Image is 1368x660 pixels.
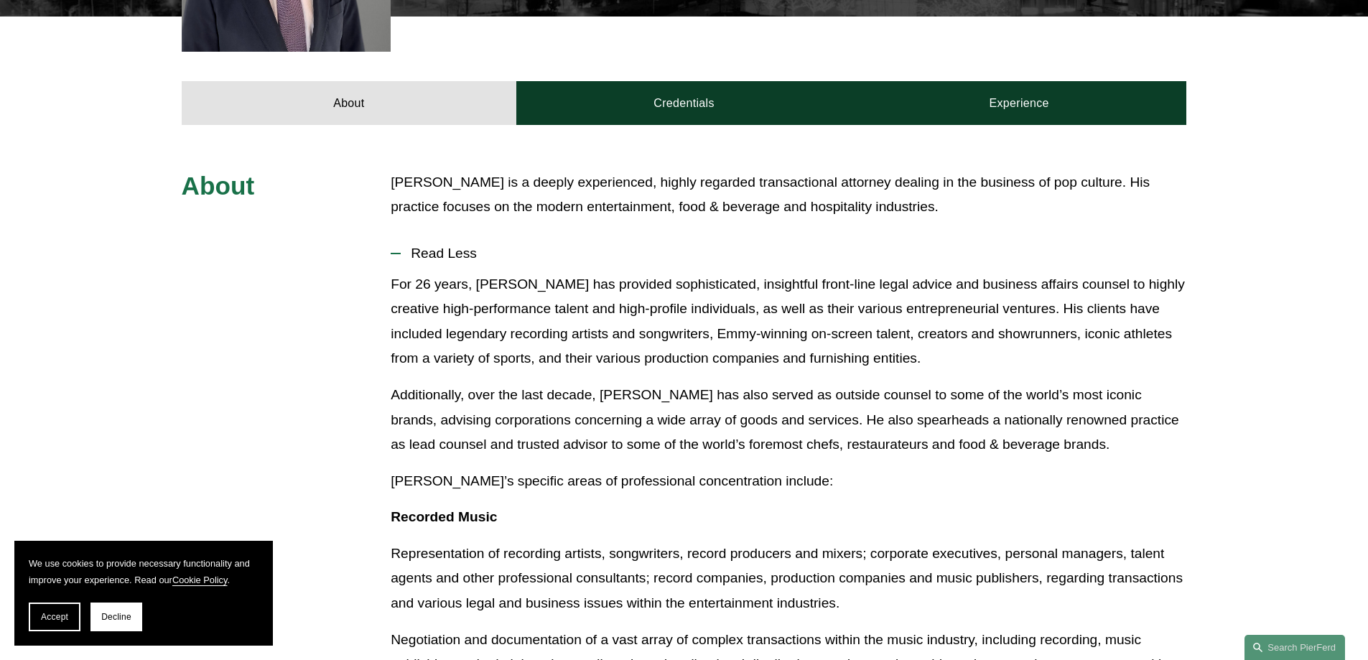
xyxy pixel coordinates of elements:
span: Decline [101,612,131,622]
span: Accept [41,612,68,622]
a: Search this site [1244,635,1345,660]
section: Cookie banner [14,541,273,646]
p: For 26 years, [PERSON_NAME] has provided sophisticated, insightful front-line legal advice and bu... [391,272,1186,371]
button: Decline [90,603,142,631]
strong: Recorded Music [391,509,497,524]
p: We use cookies to provide necessary functionality and improve your experience. Read our . [29,555,259,588]
a: About [182,81,517,124]
a: Experience [852,81,1187,124]
p: [PERSON_NAME]’s specific areas of professional concentration include: [391,469,1186,494]
span: Read Less [401,246,1186,261]
p: Additionally, over the last decade, [PERSON_NAME] has also served as outside counsel to some of t... [391,383,1186,457]
a: Credentials [516,81,852,124]
button: Read Less [391,235,1186,272]
span: About [182,172,255,200]
a: Cookie Policy [172,575,228,585]
button: Accept [29,603,80,631]
p: [PERSON_NAME] is a deeply experienced, highly regarded transactional attorney dealing in the busi... [391,170,1186,220]
p: Representation of recording artists, songwriters, record producers and mixers; corporate executiv... [391,542,1186,616]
